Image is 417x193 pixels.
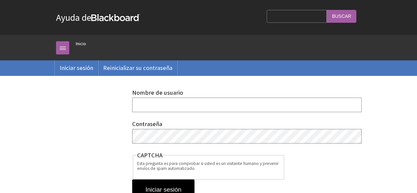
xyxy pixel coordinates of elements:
[137,161,280,171] div: Esta pregunta es para comprobar si usted es un visitante humano y prevenir envíos de spam automat...
[137,152,163,159] legend: CAPTCHA
[132,89,183,96] label: Nombre de usuario
[91,14,140,21] strong: Blackboard
[55,60,98,76] a: Iniciar sesión
[132,120,162,128] label: Contraseña
[327,10,356,23] input: Buscar
[56,12,140,23] a: Ayuda deBlackboard
[98,60,177,76] a: Reinicializar su contraseña
[76,40,86,48] a: Inicio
